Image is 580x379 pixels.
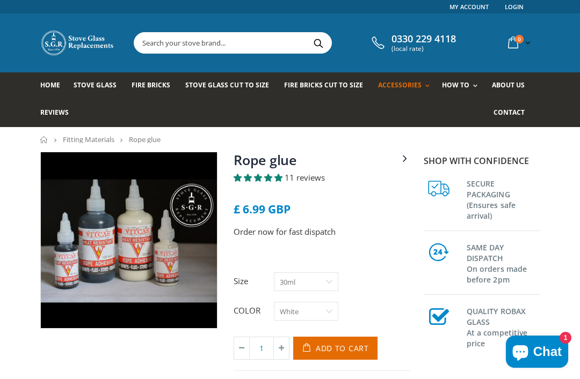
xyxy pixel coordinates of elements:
span: About us [492,80,525,90]
a: About us [492,72,533,100]
img: stove_rope_glue_800x_crop_center.jpeg [41,152,217,328]
span: Reviews [40,108,69,117]
span: Stove Glass Cut To Size [185,80,269,90]
p: Order now for fast dispatch [234,226,411,238]
inbox-online-store-chat: Shopify online store chat [503,336,571,370]
a: Fire Bricks [132,72,178,100]
p: Shop with confidence [424,154,540,167]
a: Reviews [40,100,77,127]
span: Add to Cart [316,343,369,353]
img: Stove Glass Replacement [40,29,115,56]
a: Fitting Materials [63,135,114,144]
button: Add to Cart [293,337,378,360]
a: Contact [494,100,533,127]
span: 11 reviews [285,172,325,183]
span: Accessories [378,80,422,90]
h3: SAME DAY DISPATCH On orders made before 2pm [467,240,540,285]
span: Stove Glass [74,80,117,90]
a: Fire Bricks Cut To Size [284,72,371,100]
button: Search [306,33,330,53]
a: Stove Glass Cut To Size [185,72,277,100]
span: 0 [515,35,524,43]
a: How To [442,72,483,100]
a: Home [40,72,68,100]
span: Fire Bricks [132,80,170,90]
a: Stove Glass [74,72,125,100]
span: Home [40,80,60,90]
span: 4.82 stars [234,172,285,183]
label: Size [234,276,269,287]
a: Accessories [378,72,435,100]
span: Rope glue [129,135,161,144]
a: 0 [504,32,533,53]
a: Home [40,136,48,143]
h3: QUALITY ROBAX GLASS At a competitive price [467,304,540,349]
a: Rope glue [234,151,296,169]
span: Fire Bricks Cut To Size [284,80,363,90]
span: How To [442,80,469,90]
input: Search your stove brand... [134,33,430,53]
h3: SECURE PACKAGING (Ensures safe arrival) [467,176,540,221]
label: Color [234,305,269,316]
span: £ 6.99 GBP [234,202,291,217]
span: Contact [494,108,525,117]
